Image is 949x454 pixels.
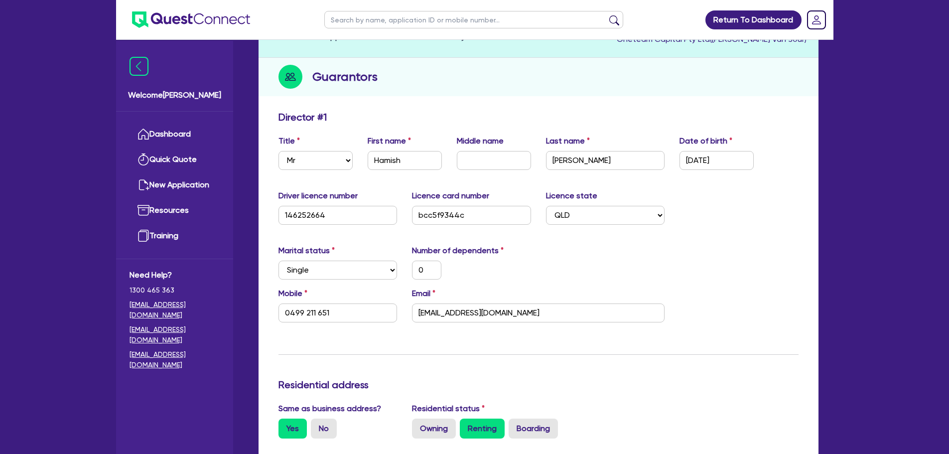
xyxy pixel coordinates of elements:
a: Quick Quote [130,147,220,172]
h3: Director # 1 [278,111,327,123]
label: Residential status [412,403,485,415]
img: resources [137,204,149,216]
img: quest-connect-logo-blue [132,11,250,28]
label: First name [368,135,411,147]
a: Resources [130,198,220,223]
span: Need Help? [130,269,220,281]
input: Search by name, application ID or mobile number... [324,11,623,28]
label: Last name [546,135,590,147]
label: Driver licence number [278,190,358,202]
a: Dropdown toggle [804,7,829,33]
label: Licence state [546,190,597,202]
img: icon-menu-close [130,57,148,76]
a: Dashboard [130,122,220,147]
span: Applicant [325,32,361,41]
label: Owning [412,419,456,439]
a: [EMAIL_ADDRESS][DOMAIN_NAME] [130,324,220,345]
span: Contracts [539,31,577,41]
label: Renting [460,419,505,439]
span: Security [435,32,465,41]
a: New Application [130,172,220,198]
label: Middle name [457,135,504,147]
label: Marital status [278,245,335,257]
label: Licence card number [412,190,489,202]
label: Boarding [509,419,558,439]
span: Guarantors [375,32,418,41]
label: Number of dependents [412,245,504,257]
a: Return To Dashboard [705,10,802,29]
label: Same as business address? [278,403,381,415]
label: Yes [278,419,307,439]
span: Welcome [PERSON_NAME] [128,89,221,101]
span: 1300 465 363 [130,285,220,296]
label: No [311,419,337,439]
img: training [137,230,149,242]
img: step-icon [278,65,302,89]
input: DD / MM / YYYY [679,151,754,170]
img: quick-quote [137,153,149,165]
a: [EMAIL_ADDRESS][DOMAIN_NAME] [130,300,220,320]
a: [EMAIL_ADDRESS][DOMAIN_NAME] [130,349,220,370]
img: new-application [137,179,149,191]
label: Email [412,288,435,300]
label: Mobile [278,288,307,300]
span: Notes [493,32,515,41]
h2: Guarantors [312,68,378,86]
label: Date of birth [679,135,732,147]
a: Training [130,223,220,249]
label: Title [278,135,300,147]
h3: Residential address [278,379,799,391]
span: Quotes [275,32,304,41]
